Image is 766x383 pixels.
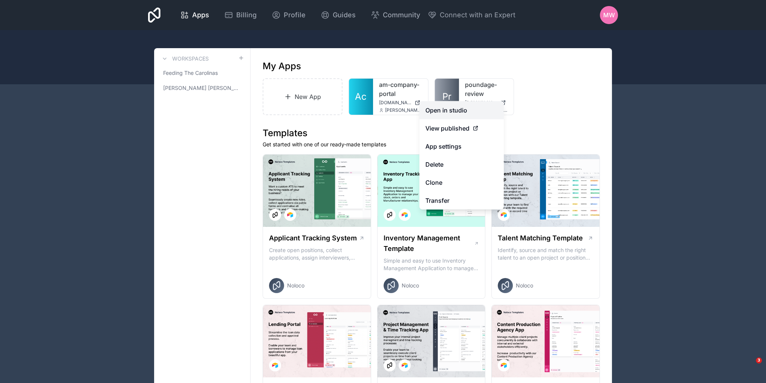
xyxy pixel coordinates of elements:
[740,357,758,375] iframe: Intercom live chat
[402,212,408,218] img: Airtable Logo
[218,7,263,23] a: Billing
[163,84,238,92] span: [PERSON_NAME] [PERSON_NAME]
[442,91,451,103] span: Pr
[263,127,600,139] h1: Templates
[269,233,357,243] h1: Applicant Tracking System
[263,78,342,115] a: New App
[428,10,515,20] button: Connect with an Expert
[272,362,278,368] img: Airtable Logo
[365,7,426,23] a: Community
[498,246,593,261] p: Identify, source and match the right talent to an open project or position with our Talent Matchi...
[263,60,301,72] h1: My Apps
[435,79,459,115] a: Pr
[160,81,244,95] a: [PERSON_NAME] [PERSON_NAME]
[756,357,762,363] span: 3
[402,282,419,289] span: Noloco
[425,124,469,133] span: View published
[419,101,504,119] a: Open in studio
[287,282,304,289] span: Noloco
[174,7,215,23] a: Apps
[192,10,209,20] span: Apps
[465,80,508,98] a: poundage-review
[263,141,600,148] p: Get started with one of our ready-made templates
[465,100,508,106] a: [DOMAIN_NAME]
[402,362,408,368] img: Airtable Logo
[349,79,373,115] a: Ac
[516,282,533,289] span: Noloco
[465,100,497,106] span: [DOMAIN_NAME]
[419,155,504,173] button: Delete
[379,100,422,106] a: [DOMAIN_NAME]
[379,80,422,98] a: am-company-portal
[419,119,504,137] a: View published
[603,11,615,20] span: MW
[160,66,244,80] a: Feeding The Carolinas
[384,257,479,272] p: Simple and easy to use Inventory Management Application to manage your stock, orders and Manufact...
[355,91,367,103] span: Ac
[287,212,293,218] img: Airtable Logo
[160,54,209,63] a: Workspaces
[284,10,306,20] span: Profile
[172,55,209,62] h3: Workspaces
[163,69,218,77] span: Feeding The Carolinas
[419,137,504,155] a: App settings
[440,10,515,20] span: Connect with an Expert
[498,233,583,243] h1: Talent Matching Template
[383,10,420,20] span: Community
[501,362,507,368] img: Airtable Logo
[419,191,504,210] a: Transfer
[501,212,507,218] img: Airtable Logo
[384,233,474,254] h1: Inventory Management Template
[269,246,365,261] p: Create open positions, collect applications, assign interviewers, centralise candidate feedback a...
[236,10,257,20] span: Billing
[266,7,312,23] a: Profile
[379,100,411,106] span: [DOMAIN_NAME]
[315,7,362,23] a: Guides
[333,10,356,20] span: Guides
[385,107,422,113] span: [PERSON_NAME][EMAIL_ADDRESS][DOMAIN_NAME]
[419,173,504,191] a: Clone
